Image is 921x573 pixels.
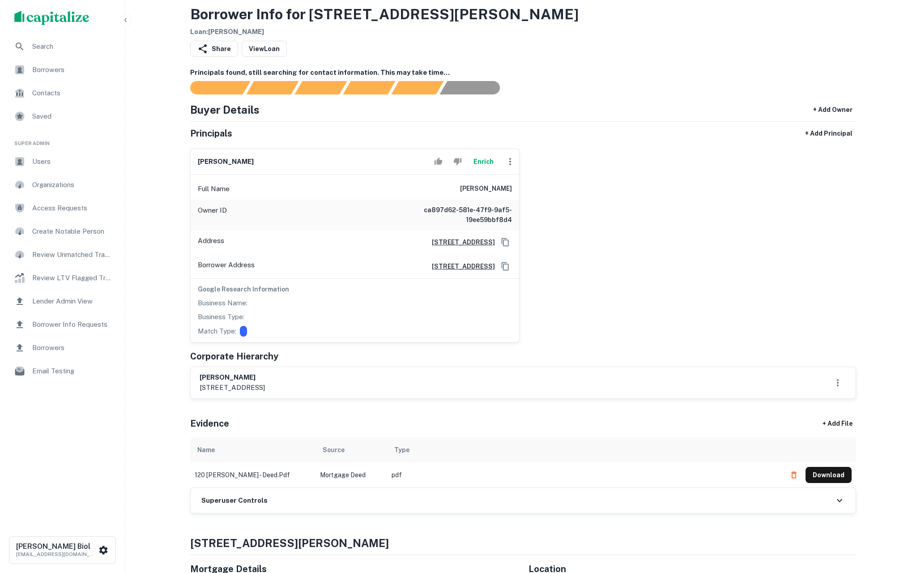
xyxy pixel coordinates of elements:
span: Review LTV Flagged Transactions [32,273,112,283]
span: Organizations [32,180,112,190]
button: Accept [431,153,446,171]
div: scrollable content [190,437,856,487]
h6: Principals found, still searching for contact information. This may take time... [190,68,856,78]
button: Share [190,41,238,57]
a: Organizations [7,174,118,196]
a: Borrowers [7,59,118,81]
a: Users [7,151,118,172]
h6: [PERSON_NAME] [198,157,254,167]
h4: Buyer Details [190,102,260,118]
span: Borrowers [32,64,112,75]
button: [PERSON_NAME] Biol[EMAIL_ADDRESS][DOMAIN_NAME] [9,536,116,564]
h6: ca897d62-581e-47f9-9af5-19ee59bbf8d4 [405,205,512,225]
span: Users [32,156,112,167]
span: Borrowers [32,342,112,353]
p: Business Type: [198,312,244,322]
p: [STREET_ADDRESS] [200,382,265,393]
button: Copy Address [499,235,512,249]
td: Mortgage Deed [316,462,387,487]
div: Sending borrower request to AI... [179,81,247,94]
span: Contacts [32,88,112,98]
div: Your request is received and processing... [246,81,298,94]
p: Business Name: [198,298,247,308]
span: Create Notable Person [32,226,112,237]
div: Source [323,445,345,455]
span: Borrower Info Requests [32,319,112,330]
td: 120 [PERSON_NAME] - deed.pdf [190,462,316,487]
div: Principals found, AI now looking for contact information... [343,81,395,94]
td: pdf [387,462,781,487]
div: Principals found, still searching for contact information. This may take time... [391,81,443,94]
h6: Loan : [PERSON_NAME] [190,27,579,37]
p: Match Type: [198,326,236,337]
div: Borrowers [7,337,118,359]
h5: Evidence [190,417,229,430]
iframe: Chat Widget [876,501,921,544]
h6: Google Research Information [198,284,512,294]
button: Copy Address [499,260,512,273]
th: Source [316,437,387,462]
h6: [PERSON_NAME] [460,184,512,194]
span: Search [32,41,112,52]
button: Enrich [469,153,498,171]
a: Search [7,36,118,57]
div: Name [197,445,215,455]
li: Super Admin [7,129,118,151]
div: Documents found, AI parsing details... [294,81,347,94]
p: [EMAIL_ADDRESS][DOMAIN_NAME] [16,550,97,558]
a: Contacts [7,82,118,104]
span: Saved [32,111,112,122]
p: Full Name [198,184,230,194]
button: + Add Principal [802,125,856,141]
span: Review Unmatched Transactions [32,249,112,260]
h6: [PERSON_NAME] Biol [16,543,97,550]
h4: [STREET_ADDRESS][PERSON_NAME] [190,535,856,551]
img: capitalize-logo.png [14,11,90,25]
a: [STREET_ADDRESS] [425,237,495,247]
div: Type [394,445,409,455]
a: Access Requests [7,197,118,219]
a: ViewLoan [242,41,287,57]
p: Owner ID [198,205,227,225]
a: Email Testing [7,360,118,382]
th: Name [190,437,316,462]
span: Lender Admin View [32,296,112,307]
a: Review LTV Flagged Transactions [7,267,118,289]
a: Borrower Info Requests [7,314,118,335]
button: Delete file [786,468,802,482]
div: + Add File [806,416,869,432]
div: AI fulfillment process complete. [440,81,511,94]
button: + Add Owner [810,102,856,118]
h6: Superuser Controls [201,496,268,506]
h6: [PERSON_NAME] [200,372,265,383]
a: [STREET_ADDRESS] [425,261,495,271]
h5: Corporate Hierarchy [190,350,278,363]
h5: Principals [190,127,232,140]
button: Download [806,467,852,483]
a: Saved [7,106,118,127]
span: Email Testing [32,366,112,376]
a: Create Notable Person [7,221,118,242]
th: Type [387,437,781,462]
a: Review Unmatched Transactions [7,244,118,265]
p: Address [198,235,224,249]
p: Borrower Address [198,260,255,273]
h3: Borrower Info for [STREET_ADDRESS][PERSON_NAME] [190,4,579,25]
a: Lender Admin View [7,291,118,312]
